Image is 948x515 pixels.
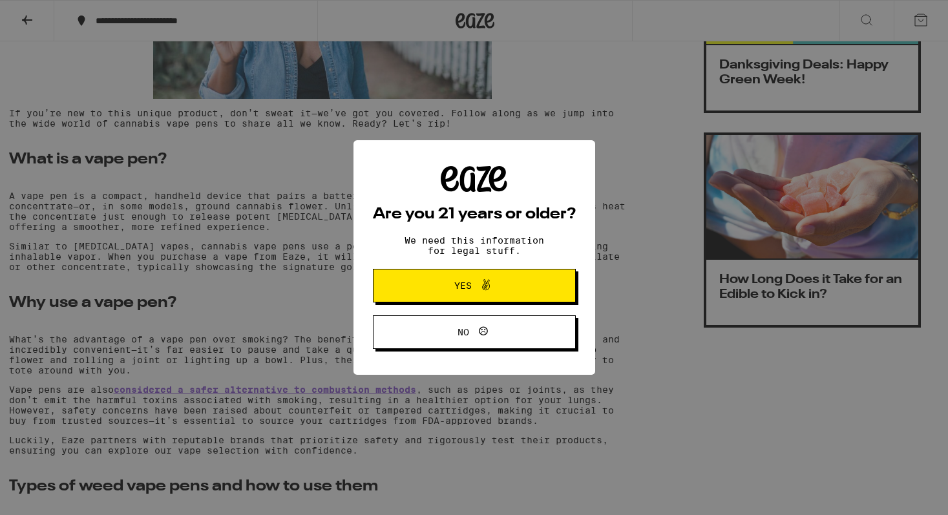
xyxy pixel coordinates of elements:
button: Yes [373,269,576,302]
span: Hi. Need any help? [8,9,93,19]
span: No [458,328,469,337]
span: Yes [454,281,472,290]
button: No [373,315,576,349]
h2: Are you 21 years or older? [373,207,576,222]
p: We need this information for legal stuff. [394,235,555,256]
